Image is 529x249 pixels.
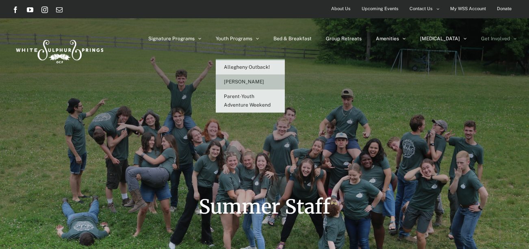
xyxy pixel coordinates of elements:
a: Bed & Breakfast [273,18,312,59]
nav: Main Menu [148,18,517,59]
a: Group Retreats [326,18,362,59]
span: Contact Us [410,3,433,15]
a: Allegheny Outback! [216,60,285,75]
a: Signature Programs [148,18,202,59]
span: Allegheny Outback! [224,64,270,70]
span: Group Retreats [326,36,362,41]
span: Signature Programs [148,36,195,41]
span: Bed & Breakfast [273,36,312,41]
a: Youth Programs [216,18,259,59]
img: White Sulphur Springs Logo [12,31,106,69]
a: Amenities [376,18,406,59]
span: Summer Staff [199,194,330,219]
span: [PERSON_NAME] [224,79,264,85]
a: [MEDICAL_DATA] [420,18,467,59]
span: My WSS Account [450,3,486,15]
a: Get Involved [481,18,517,59]
span: Donate [497,3,512,15]
span: About Us [331,3,351,15]
span: Parent-Youth Adventure Weekend [224,94,271,108]
a: [PERSON_NAME] [216,75,285,90]
a: Parent-Youth Adventure Weekend [216,90,285,113]
span: Get Involved [481,36,510,41]
span: Amenities [376,36,399,41]
span: Youth Programs [216,36,252,41]
span: Upcoming Events [362,3,399,15]
span: [MEDICAL_DATA] [420,36,460,41]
